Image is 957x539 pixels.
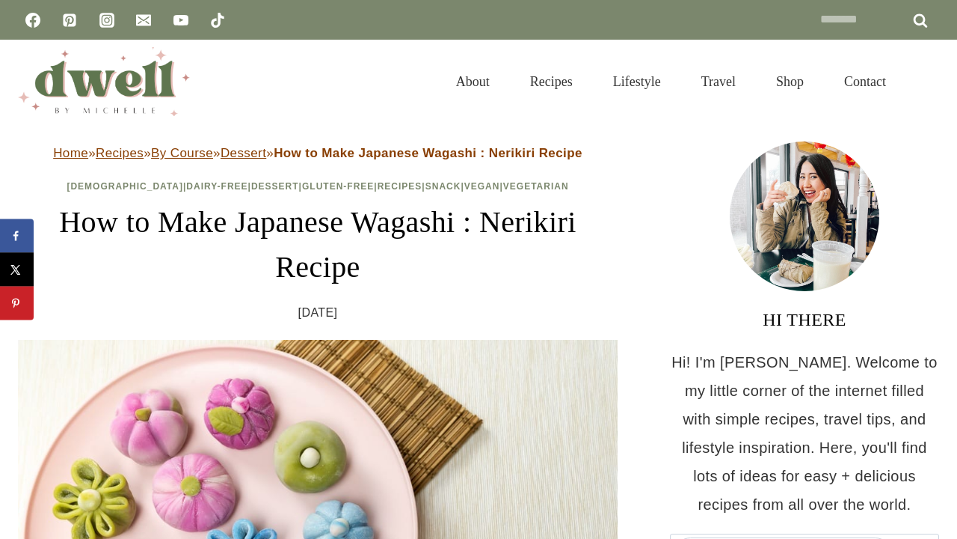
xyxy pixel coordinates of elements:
[18,200,618,290] h1: How to Make Japanese Wagashi : Nerikiri Recipe
[203,5,233,35] a: TikTok
[53,146,582,160] span: » » » »
[55,5,84,35] a: Pinterest
[67,181,568,192] span: | | | | | | |
[681,55,756,108] a: Travel
[274,146,582,160] strong: How to Make Japanese Wagashi : Nerikiri Recipe
[221,146,266,160] a: Dessert
[129,5,159,35] a: Email
[67,181,183,192] a: [DEMOGRAPHIC_DATA]
[302,181,374,192] a: Gluten-Free
[96,146,144,160] a: Recipes
[914,69,939,94] button: View Search Form
[503,181,569,192] a: Vegetarian
[670,348,939,519] p: Hi! I'm [PERSON_NAME]. Welcome to my little corner of the internet filled with simple recipes, tr...
[464,181,500,192] a: Vegan
[186,181,247,192] a: Dairy-Free
[756,55,824,108] a: Shop
[92,5,122,35] a: Instagram
[425,181,461,192] a: Snack
[593,55,681,108] a: Lifestyle
[251,181,299,192] a: Dessert
[166,5,196,35] a: YouTube
[53,146,88,160] a: Home
[18,47,190,116] img: DWELL by michelle
[436,55,510,108] a: About
[378,181,422,192] a: Recipes
[436,55,906,108] nav: Primary Navigation
[670,306,939,333] h3: HI THERE
[824,55,906,108] a: Contact
[298,302,338,324] time: [DATE]
[18,5,48,35] a: Facebook
[510,55,593,108] a: Recipes
[151,146,213,160] a: By Course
